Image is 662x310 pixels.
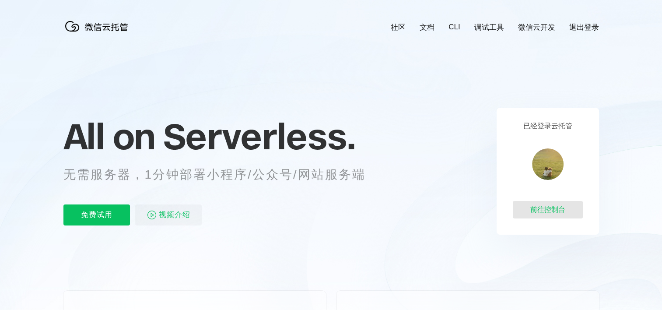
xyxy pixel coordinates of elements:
[159,204,190,225] span: 视频介绍
[63,18,133,35] img: 微信云托管
[523,122,572,131] p: 已经登录云托管
[518,22,555,32] a: 微信云开发
[474,22,504,32] a: 调试工具
[513,201,583,218] div: 前往控制台
[163,114,355,158] span: Serverless.
[63,204,130,225] p: 免费试用
[391,22,406,32] a: 社区
[448,23,460,32] a: CLI
[63,114,155,158] span: All on
[147,210,157,220] img: video_play.svg
[63,166,382,183] p: 无需服务器，1分钟部署小程序/公众号/网站服务端
[420,22,434,32] a: 文档
[569,22,599,32] a: 退出登录
[63,29,133,36] a: 微信云托管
